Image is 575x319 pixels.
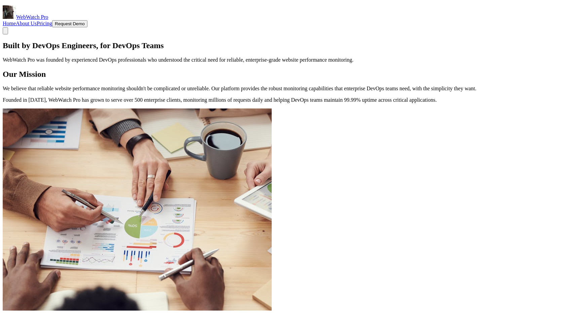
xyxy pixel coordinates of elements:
button: Request Demo [52,20,87,27]
span: WebWatch Pro [16,14,48,20]
p: WebWatch Pro was founded by experienced DevOps professionals who understood the critical need for... [3,57,572,63]
p: We believe that reliable website performance monitoring shouldn't be complicated or unreliable. O... [3,86,572,92]
a: About Us [16,21,37,26]
h1: Built by DevOps Engineers, for DevOps Teams [3,41,572,50]
p: Founded in [DATE], WebWatch Pro has grown to serve over 500 enterprise clients, monitoring millio... [3,97,572,103]
img: DevOps team working on monitoring systems [3,108,272,311]
button: Toggle mobile menu [3,27,8,34]
a: Home [3,21,16,26]
img: WebWatch Pro Logo [3,5,16,19]
a: WebWatch Pro [3,14,48,20]
a: Pricing [37,21,52,26]
h2: Our Mission [3,70,572,79]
